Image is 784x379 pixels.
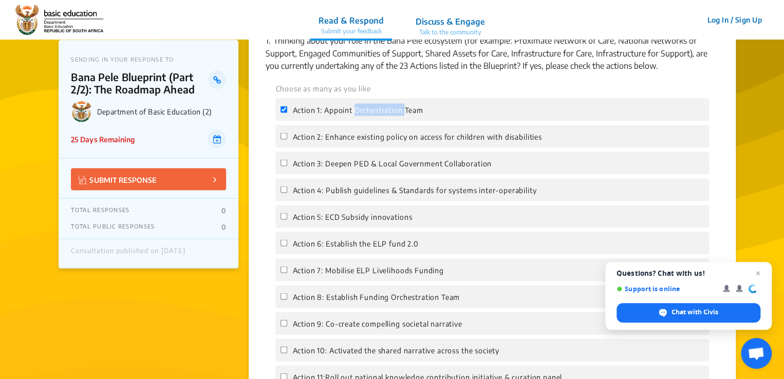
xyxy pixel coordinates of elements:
[71,70,208,95] p: Bana Pele Blueprint (Part 2/2): The Roadmap Ahead
[292,159,492,167] span: Action 3: Deepen PED & Local Government Collaboration
[617,303,760,323] div: Chat with Civis
[15,5,103,35] img: 2wffpoq67yek4o5dgscb6nza9j7d
[281,159,287,166] input: Action 3: Deepen PED & Local Government Collaboration
[281,132,287,139] input: Action 2: Enhance existing policy on access for children with disabilities
[281,266,287,273] input: Action 7: Mobilise ELP Livelihoods Funding
[281,213,287,219] input: Action 5: ECD Subsidy innovations
[292,105,423,114] span: Action 1: Appoint Orchestration Team
[752,267,764,279] span: Close chat
[319,14,384,27] p: Read & Respond
[265,34,719,71] p: Thinking about your role in the Bana Pele ecosystem (for example: Proximate Network of Care, Nati...
[79,175,87,184] img: Vector.jpg
[275,83,370,94] label: Choose as many as you like
[221,206,226,214] p: 0
[741,338,772,369] div: Open chat
[416,15,485,28] p: Discuss & Engage
[292,266,443,274] span: Action 7: Mobilise ELP Livelihoods Funding
[292,212,412,221] span: Action 5: ECD Subsidy innovations
[97,107,226,116] p: Department of Basic Education (2)
[281,319,287,326] input: Action 9: Co-create compelling societal narrative
[319,27,384,36] p: Submit your feedback
[265,35,270,46] span: 1.
[292,319,462,328] span: Action 9: Co-create compelling societal narrative
[71,134,134,144] p: 25 Days Remaining
[281,293,287,299] input: Action 8: Establish Funding Orchestration Team
[71,168,226,190] button: SUBMIT RESPONSE
[292,239,418,248] span: Action 6: Establish the ELP fund 2.0
[71,206,129,214] p: TOTAL RESPONSES
[292,132,542,141] span: Action 2: Enhance existing policy on access for children with disabilities
[292,346,499,354] span: Action 10: Activated the shared narrative across the society
[281,346,287,353] input: Action 10: Activated the shared narrative across the society
[671,308,718,317] span: Chat with Civis
[281,186,287,193] input: Action 4: Publish guidelines & Standards for systems inter-operability
[281,239,287,246] input: Action 6: Establish the ELP fund 2.0
[221,222,226,231] p: 0
[416,28,485,37] p: Talk to the community
[281,106,287,112] input: Action 1: Appoint Orchestration Team
[79,173,156,185] p: SUBMIT RESPONSE
[617,285,716,293] span: Support is online
[71,100,92,122] img: Department of Basic Education (2) logo
[617,269,760,277] span: Questions? Chat with us!
[71,222,155,231] p: TOTAL PUBLIC RESPONSES
[71,247,185,260] div: Consultation published on [DATE]
[71,55,226,62] p: SENDING IN YOUR RESPONSE TO
[292,185,536,194] span: Action 4: Publish guidelines & Standards for systems inter-operability
[700,12,769,28] button: Log In / Sign Up
[292,292,460,301] span: Action 8: Establish Funding Orchestration Team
